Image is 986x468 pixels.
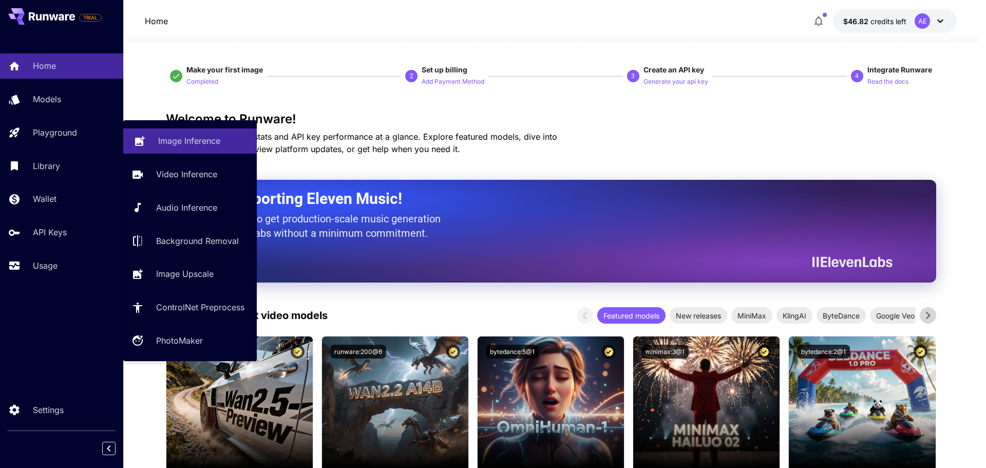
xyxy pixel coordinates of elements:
[192,212,448,240] p: The only way to get production-scale music generation from Eleven Labs without a minimum commitment.
[156,334,203,347] p: PhotoMaker
[322,336,468,468] img: alt
[33,259,58,272] p: Usage
[166,112,936,126] h3: Welcome to Runware!
[33,226,67,238] p: API Keys
[102,442,116,455] button: Collapse sidebar
[867,65,932,74] span: Integrate Runware
[641,345,689,359] button: minimax:3@1
[123,328,257,353] a: PhotoMaker
[422,65,467,74] span: Set up billing
[789,336,935,468] img: alt
[123,128,257,154] a: Image Inference
[166,336,313,468] img: alt
[156,268,214,280] p: Image Upscale
[156,235,239,247] p: Background Removal
[410,71,413,81] p: 2
[855,71,859,81] p: 4
[915,13,930,29] div: AE
[486,345,539,359] button: bytedance:5@1
[643,65,704,74] span: Create an API key
[123,162,257,187] a: Video Inference
[422,77,484,87] p: Add Payment Method
[79,11,102,24] span: Add your payment card to enable full platform functionality.
[817,310,866,321] span: ByteDance
[156,301,244,313] p: ControlNet Preprocess
[123,228,257,253] a: Background Removal
[33,60,56,72] p: Home
[33,93,61,105] p: Models
[478,336,624,468] img: alt
[643,77,708,87] p: Generate your api key
[123,295,257,320] a: ControlNet Preprocess
[833,9,957,33] button: $46.81663
[870,17,906,26] span: credits left
[843,16,906,27] div: $46.81663
[757,345,771,359] button: Certified Model – Vetted for best performance and includes a commercial license.
[145,15,168,27] nav: breadcrumb
[166,132,557,154] span: Check out your usage stats and API key performance at a glance. Explore featured models, dive int...
[633,336,780,468] img: alt
[731,310,772,321] span: MiniMax
[156,168,217,180] p: Video Inference
[631,71,635,81] p: 3
[330,345,386,359] button: runware:200@6
[776,310,812,321] span: KlingAI
[602,345,616,359] button: Certified Model – Vetted for best performance and includes a commercial license.
[158,135,220,147] p: Image Inference
[33,193,56,205] p: Wallet
[33,404,64,416] p: Settings
[156,201,217,214] p: Audio Inference
[670,310,727,321] span: New releases
[914,345,927,359] button: Certified Model – Vetted for best performance and includes a commercial license.
[870,310,921,321] span: Google Veo
[797,345,850,359] button: bytedance:2@1
[867,77,908,87] p: Read the docs
[186,77,218,87] p: Completed
[186,65,263,74] span: Make your first image
[80,14,101,22] span: TRIAL
[843,17,870,26] span: $46.82
[123,261,257,287] a: Image Upscale
[192,189,885,209] h2: Now Supporting Eleven Music!
[446,345,460,359] button: Certified Model – Vetted for best performance and includes a commercial license.
[123,195,257,220] a: Audio Inference
[145,15,168,27] p: Home
[110,439,123,458] div: Collapse sidebar
[597,310,666,321] span: Featured models
[33,160,60,172] p: Library
[291,345,305,359] button: Certified Model – Vetted for best performance and includes a commercial license.
[33,126,77,139] p: Playground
